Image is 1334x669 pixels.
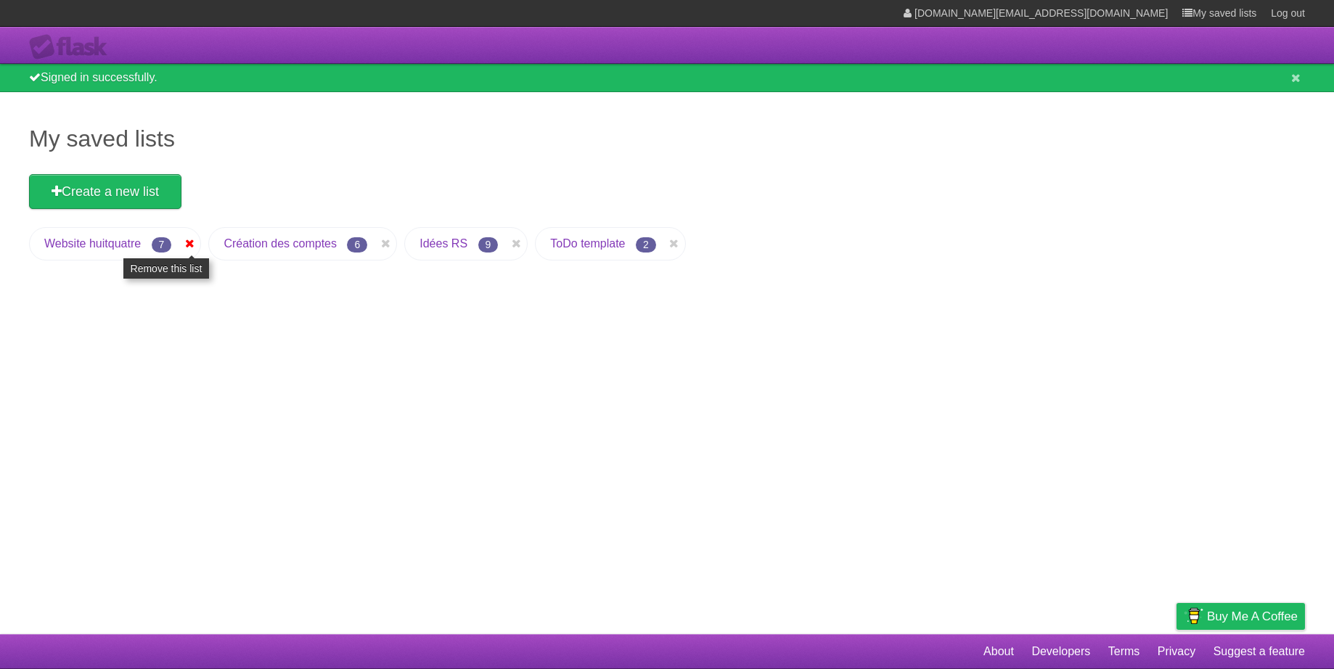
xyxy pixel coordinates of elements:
[983,638,1014,665] a: About
[152,237,172,253] span: 7
[1214,638,1305,665] a: Suggest a feature
[224,237,337,250] a: Création des comptes
[550,237,625,250] a: ToDo template
[1031,638,1090,665] a: Developers
[1177,603,1305,630] a: Buy me a coffee
[347,237,367,253] span: 6
[636,237,656,253] span: 2
[29,34,116,60] div: Flask
[1108,638,1140,665] a: Terms
[1158,638,1195,665] a: Privacy
[420,237,467,250] a: Idées RS
[29,121,1305,156] h1: My saved lists
[1184,604,1203,628] img: Buy me a coffee
[29,174,181,209] a: Create a new list
[1207,604,1298,629] span: Buy me a coffee
[478,237,499,253] span: 9
[44,237,141,250] a: Website huitquatre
